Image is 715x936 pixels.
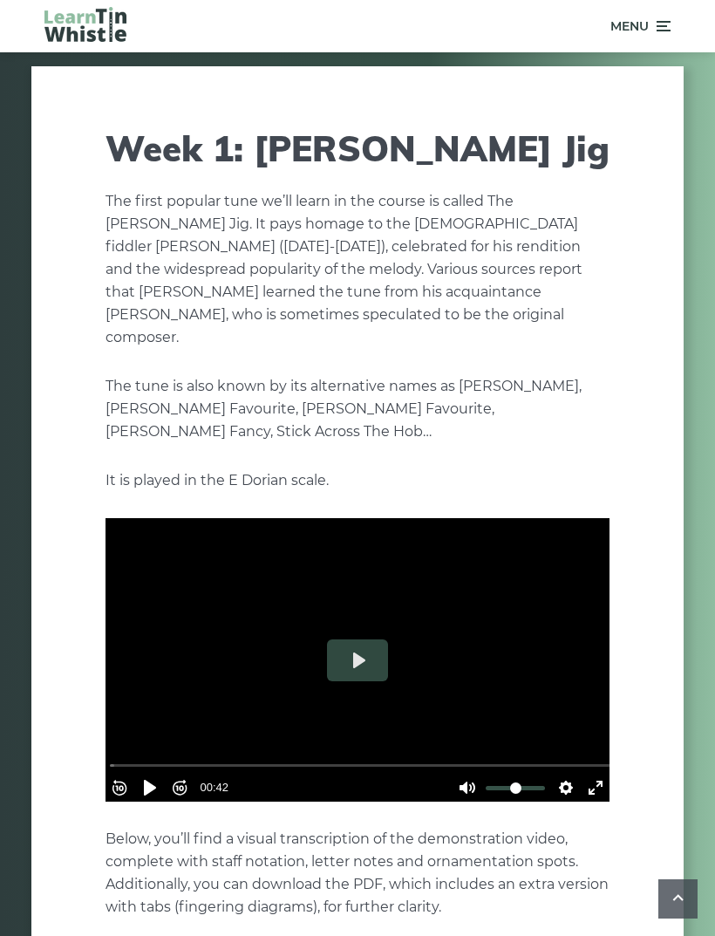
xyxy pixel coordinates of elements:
p: The tune is also known by its alternative names as [PERSON_NAME], [PERSON_NAME] Favourite, [PERSO... [106,375,609,443]
img: LearnTinWhistle.com [44,7,126,42]
h1: Week 1: [PERSON_NAME] Jig [106,127,609,169]
p: The first popular tune we’ll learn in the course is called The [PERSON_NAME] Jig. It pays homage ... [106,190,609,349]
p: Below, you’ll find a visual transcription of the demonstration video, complete with staff notatio... [106,828,609,919]
span: Menu [610,4,649,48]
p: It is played in the E Dorian scale. [106,469,609,492]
